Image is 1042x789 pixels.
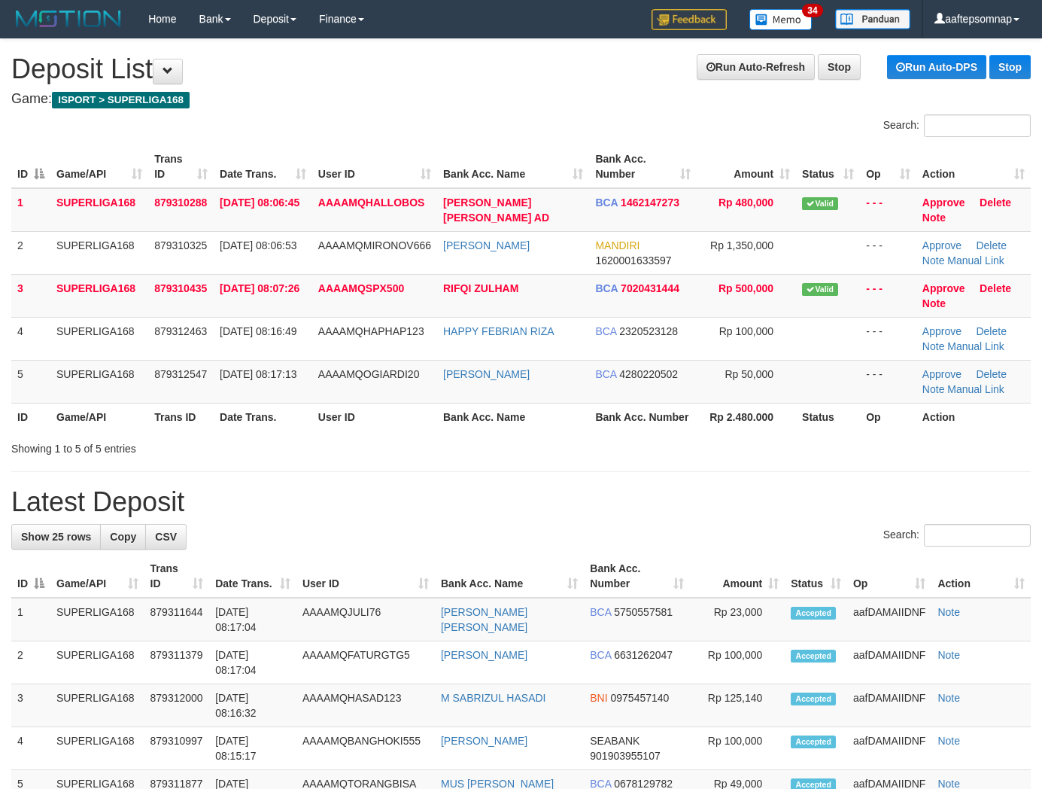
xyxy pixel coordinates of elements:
a: Manual Link [947,254,1004,267]
th: Date Trans.: activate to sort column ascending [209,555,296,598]
td: 4 [11,317,50,360]
a: Run Auto-DPS [887,55,986,79]
span: AAAAMQSPX500 [318,282,404,294]
span: ISPORT > SUPERLIGA168 [52,92,190,108]
th: Status [796,403,860,431]
a: Note [937,735,960,747]
td: SUPERLIGA168 [50,274,148,317]
span: BCA [595,196,618,209]
a: Manual Link [947,340,1004,352]
th: Game/API: activate to sort column ascending [50,145,148,188]
span: BCA [590,606,611,618]
span: 879312463 [154,325,207,337]
th: Bank Acc. Name [437,403,589,431]
img: panduan.png [835,9,910,29]
span: [DATE] 08:06:53 [220,239,296,251]
th: Game/API [50,403,148,431]
span: Accepted [791,607,836,620]
a: Manual Link [947,383,1004,395]
th: Status: activate to sort column ascending [796,145,860,188]
th: Amount: activate to sort column ascending [697,145,796,188]
td: 1 [11,598,50,641]
a: Approve [922,196,965,209]
th: Action: activate to sort column ascending [916,145,1031,188]
th: Date Trans. [214,403,312,431]
td: SUPERLIGA168 [50,684,144,727]
a: Approve [922,282,965,294]
th: User ID [312,403,437,431]
td: 1 [11,188,50,232]
span: Valid transaction [802,197,838,210]
span: [DATE] 08:17:13 [220,368,296,380]
th: Amount: activate to sort column ascending [690,555,785,598]
td: Rp 100,000 [690,727,785,770]
span: Copy 1620001633597 to clipboard [595,254,671,267]
span: AAAAMQHALLOBOS [318,196,425,209]
th: User ID: activate to sort column ascending [312,145,437,188]
span: Accepted [791,650,836,663]
img: Button%20Memo.svg [749,9,813,30]
span: Copy 0975457140 to clipboard [611,692,670,704]
h1: Deposit List [11,54,1031,84]
span: MANDIRI [595,239,639,251]
td: 3 [11,274,50,317]
input: Search: [924,524,1031,547]
span: Rp 50,000 [725,368,773,380]
th: Op: activate to sort column ascending [847,555,931,598]
td: - - - [860,360,916,403]
th: ID: activate to sort column descending [11,145,50,188]
span: Copy 2320523128 to clipboard [619,325,678,337]
td: Rp 100,000 [690,641,785,684]
td: 2 [11,641,50,684]
td: SUPERLIGA168 [50,641,144,684]
a: Copy [100,524,146,550]
span: SEABANK [590,735,639,747]
span: Copy [110,531,136,543]
h1: Latest Deposit [11,487,1031,517]
img: MOTION_logo.png [11,8,126,30]
span: [DATE] 08:16:49 [220,325,296,337]
span: Rp 480,000 [718,196,773,209]
td: 3 [11,684,50,727]
a: Approve [922,368,961,380]
th: Trans ID: activate to sort column ascending [144,555,210,598]
span: 879310325 [154,239,207,251]
a: Delete [976,368,1006,380]
a: [PERSON_NAME] [441,649,527,661]
a: Note [922,340,945,352]
a: [PERSON_NAME] [PERSON_NAME] [441,606,527,633]
a: Approve [922,325,961,337]
td: 879310997 [144,727,210,770]
th: Date Trans.: activate to sort column ascending [214,145,312,188]
th: Bank Acc. Number: activate to sort column ascending [584,555,690,598]
td: - - - [860,274,916,317]
span: Rp 100,000 [719,325,773,337]
td: 879311644 [144,598,210,641]
th: ID: activate to sort column descending [11,555,50,598]
a: Note [922,297,946,309]
th: Action [916,403,1031,431]
span: 879312547 [154,368,207,380]
a: Note [937,606,960,618]
td: SUPERLIGA168 [50,188,148,232]
a: Note [937,692,960,704]
th: Status: activate to sort column ascending [785,555,847,598]
td: Rp 23,000 [690,598,785,641]
a: HAPPY FEBRIAN RIZA [443,325,554,337]
td: 2 [11,231,50,274]
td: AAAAMQHASAD123 [296,684,435,727]
a: Note [937,649,960,661]
span: BNI [590,692,607,704]
span: AAAAMQHAPHAP123 [318,325,424,337]
a: [PERSON_NAME] [441,735,527,747]
th: Game/API: activate to sort column ascending [50,555,144,598]
a: Note [922,254,945,267]
a: [PERSON_NAME] [PERSON_NAME] AD [443,196,549,224]
span: AAAAMQMIRONOV666 [318,239,431,251]
th: Trans ID [148,403,214,431]
a: Delete [980,196,1011,209]
a: RIFQI ZULHAM [443,282,518,294]
td: [DATE] 08:15:17 [209,727,296,770]
th: Bank Acc. Number [589,403,697,431]
a: Stop [818,54,861,80]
